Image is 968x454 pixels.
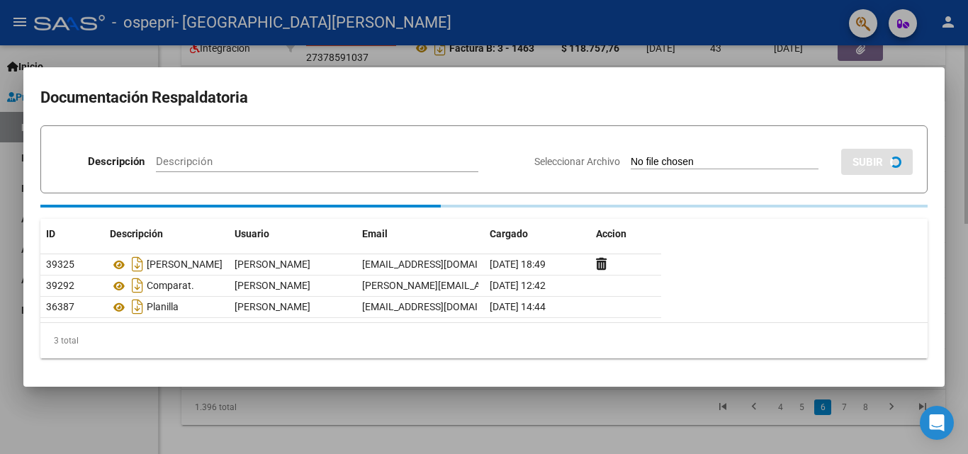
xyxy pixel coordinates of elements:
button: SUBIR [841,149,913,175]
span: [DATE] 18:49 [490,259,546,270]
span: 39325 [46,259,74,270]
datatable-header-cell: Email [356,219,484,249]
datatable-header-cell: Cargado [484,219,590,249]
span: Email [362,228,388,239]
span: [EMAIL_ADDRESS][DOMAIN_NAME] [362,301,519,312]
datatable-header-cell: Usuario [229,219,356,249]
div: 3 total [40,323,928,358]
datatable-header-cell: ID [40,219,104,249]
span: [PERSON_NAME] [235,280,310,291]
span: ID [46,228,55,239]
span: [PERSON_NAME] [235,259,310,270]
span: [PERSON_NAME][EMAIL_ADDRESS][PERSON_NAME][DOMAIN_NAME] [362,280,671,291]
div: Open Intercom Messenger [920,406,954,440]
datatable-header-cell: Descripción [104,219,229,249]
span: Descripción [110,228,163,239]
div: [PERSON_NAME] Planilla [110,253,223,276]
datatable-header-cell: Accion [590,219,661,249]
span: [PERSON_NAME] [235,301,310,312]
span: [EMAIL_ADDRESS][DOMAIN_NAME] [362,259,519,270]
span: Usuario [235,228,269,239]
span: Seleccionar Archivo [534,156,620,167]
span: 39292 [46,280,74,291]
h2: Documentación Respaldatoria [40,84,928,111]
span: [DATE] 12:42 [490,280,546,291]
span: Accion [596,228,626,239]
div: Comparat. [110,274,223,297]
span: SUBIR [852,156,883,169]
span: 36387 [46,301,74,312]
i: Descargar documento [128,274,147,297]
span: Cargado [490,228,528,239]
i: Descargar documento [128,253,147,276]
p: Descripción [88,154,145,170]
span: [DATE] 14:44 [490,301,546,312]
div: Planilla [110,295,223,318]
i: Descargar documento [128,295,147,318]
